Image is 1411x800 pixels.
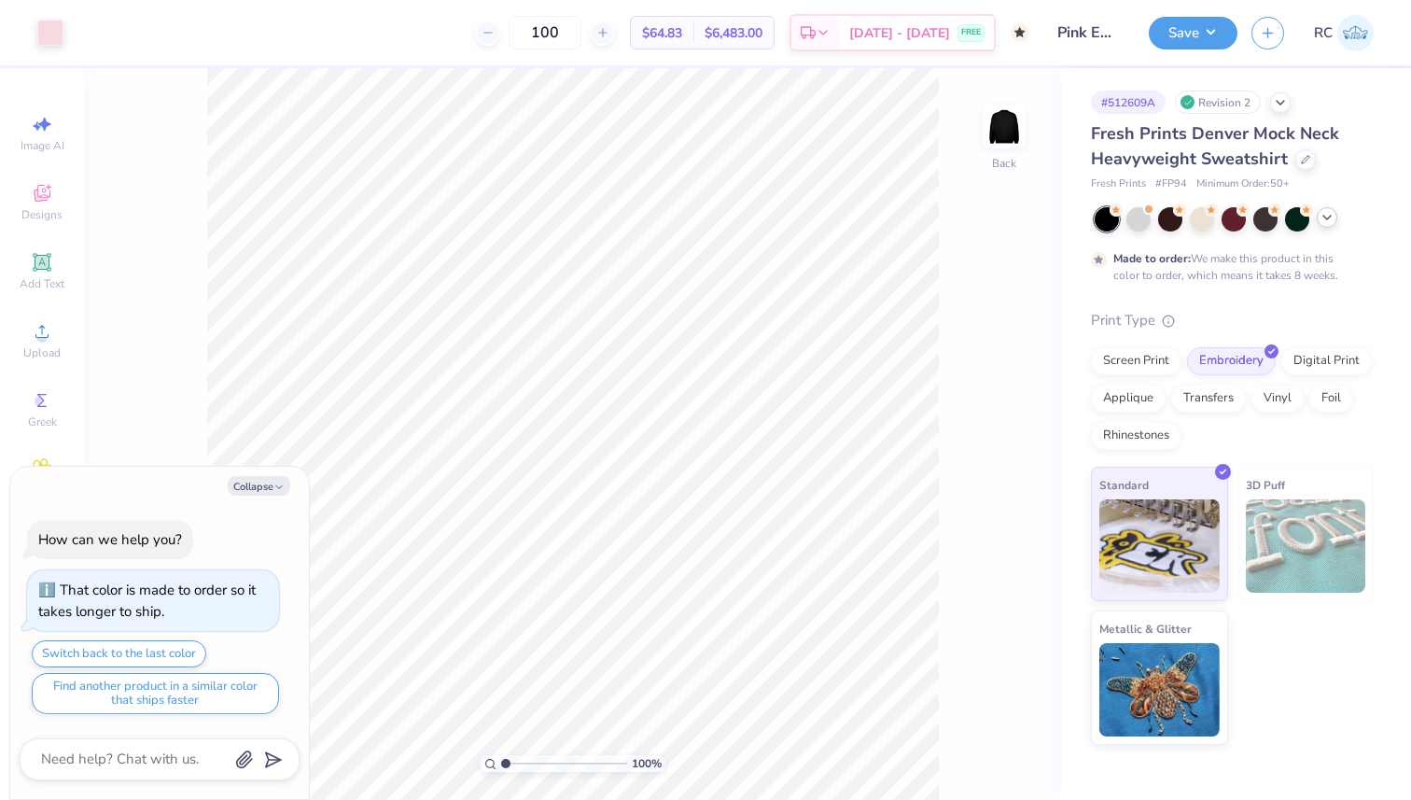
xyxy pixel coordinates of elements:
[1149,17,1237,49] button: Save
[632,755,662,772] span: 100 %
[1337,15,1374,51] img: Rohan Chaurasia
[1246,499,1366,593] img: 3D Puff
[32,673,279,714] button: Find another product in a similar color that ships faster
[642,23,682,43] span: $64.83
[1187,347,1276,375] div: Embroidery
[985,108,1023,146] img: Back
[1155,176,1187,192] span: # FP94
[1091,122,1339,170] span: Fresh Prints Denver Mock Neck Heavyweight Sweatshirt
[1281,347,1372,375] div: Digital Print
[38,530,182,549] div: How can we help you?
[21,138,64,153] span: Image AI
[23,345,61,360] span: Upload
[1171,385,1246,413] div: Transfers
[1196,176,1290,192] span: Minimum Order: 50 +
[1314,15,1374,51] a: RC
[1091,422,1181,450] div: Rhinestones
[1314,22,1333,44] span: RC
[1099,499,1220,593] img: Standard
[1113,251,1191,266] strong: Made to order:
[38,581,256,621] div: That color is made to order so it takes longer to ship.
[1099,619,1192,639] span: Metallic & Glitter
[32,640,206,667] button: Switch back to the last color
[509,16,581,49] input: – –
[1309,385,1353,413] div: Foil
[1246,475,1285,495] span: 3D Puff
[849,23,950,43] span: [DATE] - [DATE]
[1091,176,1146,192] span: Fresh Prints
[961,26,981,39] span: FREE
[1099,475,1149,495] span: Standard
[1091,385,1166,413] div: Applique
[1091,91,1166,114] div: # 512609A
[21,207,63,222] span: Designs
[20,276,64,291] span: Add Text
[1175,91,1261,114] div: Revision 2
[705,23,762,43] span: $6,483.00
[1099,643,1220,737] img: Metallic & Glitter
[992,155,1016,172] div: Back
[28,414,57,429] span: Greek
[1251,385,1304,413] div: Vinyl
[1113,250,1343,284] div: We make this product in this color to order, which means it takes 8 weeks.
[1091,310,1374,331] div: Print Type
[1091,347,1181,375] div: Screen Print
[228,476,290,496] button: Collapse
[1043,14,1135,51] input: Untitled Design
